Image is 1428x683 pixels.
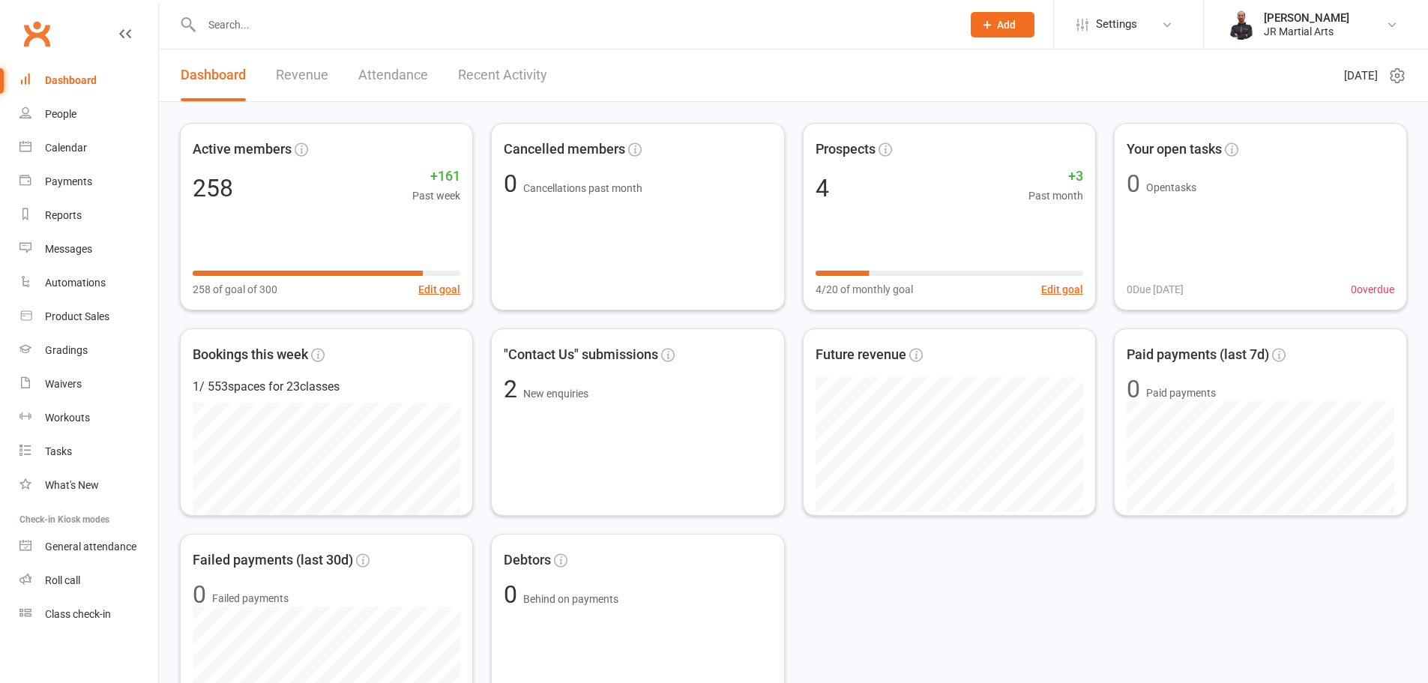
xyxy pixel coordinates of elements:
[1226,10,1256,40] img: thumb_image1747518051.png
[971,12,1034,37] button: Add
[19,530,158,564] a: General attendance kiosk mode
[19,401,158,435] a: Workouts
[19,97,158,131] a: People
[19,232,158,266] a: Messages
[504,139,625,160] span: Cancelled members
[19,199,158,232] a: Reports
[1041,281,1083,298] button: Edit goal
[212,590,289,607] span: Failed payments
[816,344,906,366] span: Future revenue
[523,593,618,605] span: Behind on payments
[45,574,80,586] div: Roll call
[1127,377,1140,401] div: 0
[523,388,588,400] span: New enquiries
[504,580,523,609] span: 0
[412,166,460,187] span: +161
[19,334,158,367] a: Gradings
[523,182,642,194] span: Cancellations past month
[19,165,158,199] a: Payments
[193,344,308,366] span: Bookings this week
[276,49,328,101] a: Revenue
[1127,281,1184,298] span: 0 Due [DATE]
[1264,25,1349,38] div: JR Martial Arts
[45,209,82,221] div: Reports
[45,108,76,120] div: People
[1127,139,1222,160] span: Your open tasks
[997,19,1016,31] span: Add
[1146,385,1216,401] span: Paid payments
[504,344,658,366] span: "Contact Us" submissions
[19,131,158,165] a: Calendar
[45,74,97,86] div: Dashboard
[193,176,233,200] div: 258
[1127,344,1269,366] span: Paid payments (last 7d)
[45,479,99,491] div: What's New
[45,277,106,289] div: Automations
[1351,281,1394,298] span: 0 overdue
[19,435,158,469] a: Tasks
[358,49,428,101] a: Attendance
[1028,166,1083,187] span: +3
[504,550,551,571] span: Debtors
[193,281,277,298] span: 258 of goal of 300
[45,541,136,553] div: General attendance
[45,445,72,457] div: Tasks
[45,142,87,154] div: Calendar
[504,169,523,198] span: 0
[45,344,88,356] div: Gradings
[19,64,158,97] a: Dashboard
[193,139,292,160] span: Active members
[458,49,547,101] a: Recent Activity
[816,139,876,160] span: Prospects
[19,266,158,300] a: Automations
[1096,7,1137,41] span: Settings
[193,583,206,607] div: 0
[45,243,92,255] div: Messages
[45,608,111,620] div: Class check-in
[19,564,158,598] a: Roll call
[197,14,951,35] input: Search...
[45,378,82,390] div: Waivers
[1146,181,1196,193] span: Open tasks
[19,598,158,631] a: Class kiosk mode
[1127,172,1140,196] div: 0
[193,550,353,571] span: Failed payments (last 30d)
[1028,187,1083,204] span: Past month
[816,176,829,200] div: 4
[816,281,913,298] span: 4/20 of monthly goal
[19,367,158,401] a: Waivers
[1344,67,1378,85] span: [DATE]
[193,377,460,397] div: 1 / 553 spaces for 23 classes
[45,412,90,424] div: Workouts
[504,375,523,403] span: 2
[412,187,460,204] span: Past week
[418,281,460,298] button: Edit goal
[45,310,109,322] div: Product Sales
[19,469,158,502] a: What's New
[19,300,158,334] a: Product Sales
[1264,11,1349,25] div: [PERSON_NAME]
[18,15,55,52] a: Clubworx
[181,49,246,101] a: Dashboard
[45,175,92,187] div: Payments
